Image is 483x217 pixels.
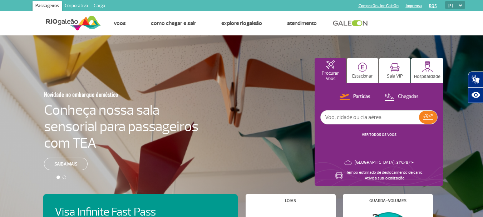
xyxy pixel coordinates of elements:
p: Partidas [353,93,370,100]
a: Compra On-line GaleOn [359,4,399,8]
button: Procurar Voos [315,58,346,83]
a: Atendimento [287,20,317,27]
h4: Guarda-volumes [369,199,406,203]
img: vipRoom.svg [390,63,400,72]
a: Voos [114,20,126,27]
p: Tempo estimado de deslocamento de carro: Ative a sua localização [346,170,423,181]
button: Chegadas [382,92,421,102]
button: VER TODOS OS VOOS [360,132,399,138]
input: Voo, cidade ou cia aérea [321,110,419,124]
button: Abrir tradutor de língua de sinais. [468,71,483,87]
h4: Conheça nossa sala sensorial para passageiros com TEA [44,102,198,151]
p: Hospitalidade [414,74,440,79]
a: RQS [429,4,437,8]
img: airplaneHomeActive.svg [326,60,335,69]
p: Sala VIP [387,74,403,79]
button: Sala VIP [379,58,410,83]
p: Estacionar [352,74,373,79]
a: Como chegar e sair [151,20,196,27]
a: Imprensa [406,4,422,8]
a: Saiba mais [44,158,88,170]
button: Estacionar [347,58,378,83]
img: hospitality.svg [422,61,433,72]
p: [GEOGRAPHIC_DATA]: 31°C/87°F [355,160,414,166]
button: Abrir recursos assistivos. [468,87,483,103]
a: Explore RIOgaleão [221,20,262,27]
a: VER TODOS OS VOOS [362,132,396,137]
p: Procurar Voos [318,71,342,82]
h3: Novidade no embarque doméstico [44,87,163,102]
p: Chegadas [398,93,419,100]
button: Hospitalidade [411,58,443,83]
a: Corporativo [62,1,91,12]
a: Passageiros [33,1,62,12]
h4: Lojas [285,199,296,203]
button: Partidas [337,92,373,102]
div: Plugin de acessibilidade da Hand Talk. [468,71,483,103]
a: Cargo [91,1,108,12]
img: carParkingHome.svg [358,63,367,72]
